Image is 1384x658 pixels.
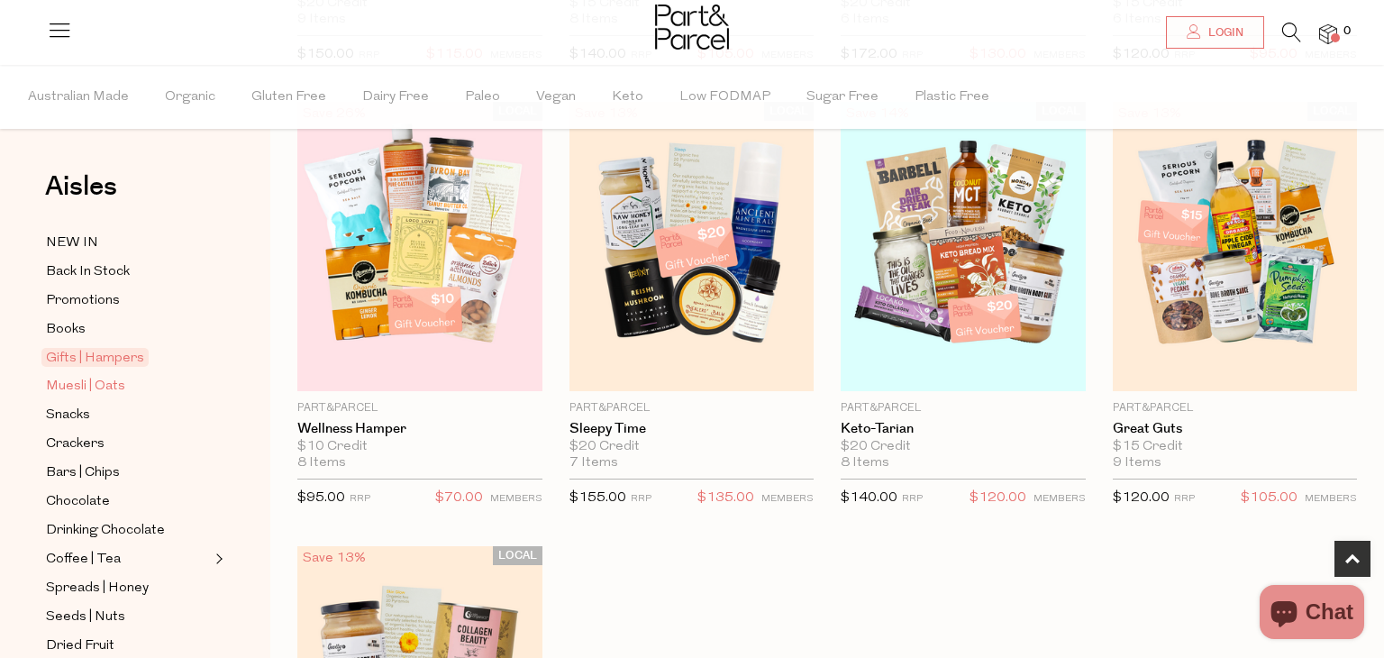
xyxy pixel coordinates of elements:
span: $70.00 [435,487,483,510]
span: $105.00 [1241,487,1297,510]
a: NEW IN [46,232,210,254]
span: NEW IN [46,233,98,254]
span: Plastic Free [915,66,989,129]
span: Vegan [536,66,576,129]
a: Muesli | Oats [46,375,210,398]
span: Keto [612,66,643,129]
a: Aisles [45,173,117,218]
a: Seeds | Nuts [46,606,210,628]
a: Crackers [46,433,210,455]
span: Aisles [45,167,117,206]
span: Spreads | Honey [46,578,149,599]
a: Keto-tarian [841,421,1086,437]
span: 9 Items [1113,455,1161,471]
a: Snacks [46,404,210,426]
p: Part&Parcel [297,400,542,416]
a: Login [1166,16,1264,49]
span: 0 [1339,23,1355,40]
span: $140.00 [841,491,897,505]
a: Chocolate [46,490,210,513]
span: Organic [165,66,215,129]
div: $15 Credit [1113,439,1358,455]
span: Dairy Free [362,66,429,129]
img: Keto-tarian [841,102,1086,391]
small: RRP [631,494,651,504]
button: Expand/Collapse Coffee | Tea [211,548,223,570]
a: Sleepy Time [569,421,815,437]
span: $135.00 [697,487,754,510]
div: Save 13% [297,546,371,571]
div: $10 Credit [297,439,542,455]
span: Sugar Free [806,66,879,129]
span: Snacks [46,405,90,426]
small: MEMBERS [490,494,542,504]
inbox-online-store-chat: Shopify online store chat [1254,585,1370,644]
span: Login [1204,25,1243,41]
span: $120.00 [1113,491,1170,505]
span: 8 Items [841,455,889,471]
span: Paleo [465,66,500,129]
span: Gluten Free [251,66,326,129]
span: Seeds | Nuts [46,607,125,628]
small: MEMBERS [761,494,814,504]
img: Sleepy Time [569,102,815,391]
img: Part&Parcel [655,5,729,50]
span: Low FODMAP [679,66,770,129]
span: Coffee | Tea [46,549,121,571]
a: 0 [1319,24,1337,43]
span: Gifts | Hampers [41,348,149,367]
small: MEMBERS [1305,494,1357,504]
span: $155.00 [569,491,626,505]
span: $95.00 [297,491,345,505]
img: Wellness Hamper [297,102,542,391]
a: Bars | Chips [46,462,210,484]
span: Muesli | Oats [46,376,125,398]
span: Bars | Chips [46,462,120,484]
small: RRP [1174,494,1195,504]
small: MEMBERS [1033,494,1086,504]
p: Part&Parcel [1113,400,1358,416]
span: Chocolate [46,491,110,513]
a: Wellness Hamper [297,421,542,437]
span: 8 Items [297,455,346,471]
a: Dried Fruit [46,635,210,657]
small: RRP [902,494,923,504]
span: $120.00 [970,487,1026,510]
span: 7 Items [569,455,618,471]
span: Australian Made [28,66,129,129]
a: Gifts | Hampers [46,347,210,369]
a: Back In Stock [46,260,210,283]
a: Coffee | Tea [46,548,210,571]
a: Promotions [46,289,210,312]
a: Great Guts [1113,421,1358,437]
a: Drinking Chocolate [46,519,210,542]
div: $20 Credit [569,439,815,455]
span: Dried Fruit [46,635,114,657]
p: Part&Parcel [569,400,815,416]
div: $20 Credit [841,439,1086,455]
span: Crackers [46,434,105,455]
span: Promotions [46,290,120,312]
p: Part&Parcel [841,400,1086,416]
small: RRP [350,494,370,504]
img: Great Guts [1113,102,1358,391]
a: Books [46,318,210,341]
span: Drinking Chocolate [46,520,165,542]
a: Spreads | Honey [46,577,210,599]
span: Back In Stock [46,261,130,283]
span: Books [46,319,86,341]
span: LOCAL [493,546,542,565]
